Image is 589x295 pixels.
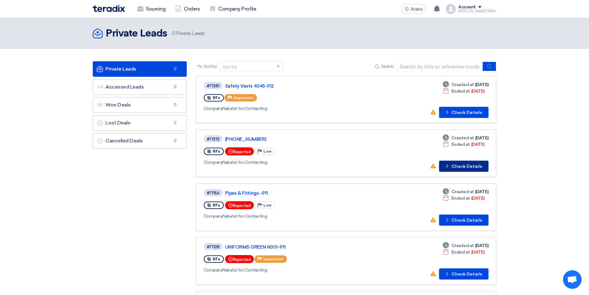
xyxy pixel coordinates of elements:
font: Important [263,257,283,261]
font: [DATE] [475,189,489,194]
font: Low [263,149,271,154]
font: Arabic [411,7,423,12]
input: Search by title or reference number [396,62,483,71]
font: [DATE] [471,89,484,94]
font: #71156 [207,191,220,195]
font: Nabatat for Contracting [222,267,267,273]
font: [DATE] [475,135,489,141]
font: Created at [451,243,474,248]
font: Ended at [451,142,470,147]
a: Lost Deals0 [93,115,187,131]
font: Nabatat for Contracting [222,214,267,219]
a: Orders [170,2,205,16]
font: 0 [174,85,177,89]
font: Accessed Leads [105,84,144,90]
font: Company [204,214,223,219]
font: RFx [213,257,220,261]
font: Private Leads [106,29,167,39]
font: Check Details [451,110,482,115]
a: Accessed Leads0 [93,79,187,95]
font: Company [204,106,223,111]
a: Pipes & Fittings -911 [225,190,380,196]
font: 0 [174,102,177,107]
button: Check Details [439,161,489,172]
button: Check Details [439,215,489,226]
font: Sourcing [146,6,165,12]
a: Sourcing [132,2,170,16]
font: Won Deals [105,102,131,108]
a: Private Leads0 [93,61,187,77]
font: [DATE] [471,249,484,255]
a: Safety Vests 4045-912 [225,83,380,89]
font: UNIFORMS GREEN N301-911 [225,244,286,250]
font: Pipes & Fittings -911 [225,190,268,196]
font: Search [381,64,394,69]
font: Rejected [233,150,251,154]
font: Sort by [223,64,237,70]
font: [DATE] [471,142,484,147]
font: Created at [451,135,474,141]
font: Rejected [233,257,251,262]
font: 0 [174,67,177,71]
font: Created at [451,82,474,87]
font: Check Details [451,218,482,223]
font: Cancelled Deals [105,138,143,144]
font: Ended at [451,249,470,255]
a: [PHONE_NUMBER] [225,137,380,142]
font: RFx [213,149,220,154]
font: Private Leads [105,66,136,72]
button: Check Details [439,268,489,280]
font: 0 [174,120,177,125]
button: Check Details [439,107,489,118]
font: #71281 [207,84,220,88]
font: Account [458,4,476,10]
img: Teradix logo [93,5,125,12]
font: Ended at [451,89,470,94]
div: Open chat [563,270,582,289]
font: RFx [213,96,220,100]
font: [PERSON_NAME]*1984n [458,9,496,13]
font: Rejected [233,203,251,208]
font: Lost Deals [105,120,130,126]
font: Private Leads [176,31,204,36]
font: 0 [172,31,175,36]
img: profile_test.png [446,4,456,14]
a: Won Deals0 [93,97,187,113]
a: UNIFORMS GREEN N301-911 [225,244,380,250]
font: #71213 [207,137,220,141]
font: Company Profile [218,6,256,12]
font: 0 [174,138,177,143]
font: Company [204,160,223,165]
button: Arabic [401,4,426,14]
font: Nabatat for Contracting [222,106,267,111]
font: [DATE] [475,243,489,248]
font: [DATE] [475,82,489,87]
font: Sort by [203,64,217,69]
font: [PHONE_NUMBER] [225,137,266,142]
font: Check Details [451,164,482,169]
a: Cancelled Deals0 [93,133,187,149]
font: Ended at [451,196,470,201]
font: Nabatat for Contracting [222,160,267,165]
font: Low [263,203,271,207]
font: Created at [451,189,474,194]
font: #71128 [207,245,220,249]
font: RFx [213,203,220,207]
font: Important [233,96,253,100]
font: Company [204,267,223,273]
font: Check Details [451,271,482,277]
font: [DATE] [471,196,484,201]
font: Safety Vests 4045-912 [225,83,274,89]
font: Orders [184,6,200,12]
